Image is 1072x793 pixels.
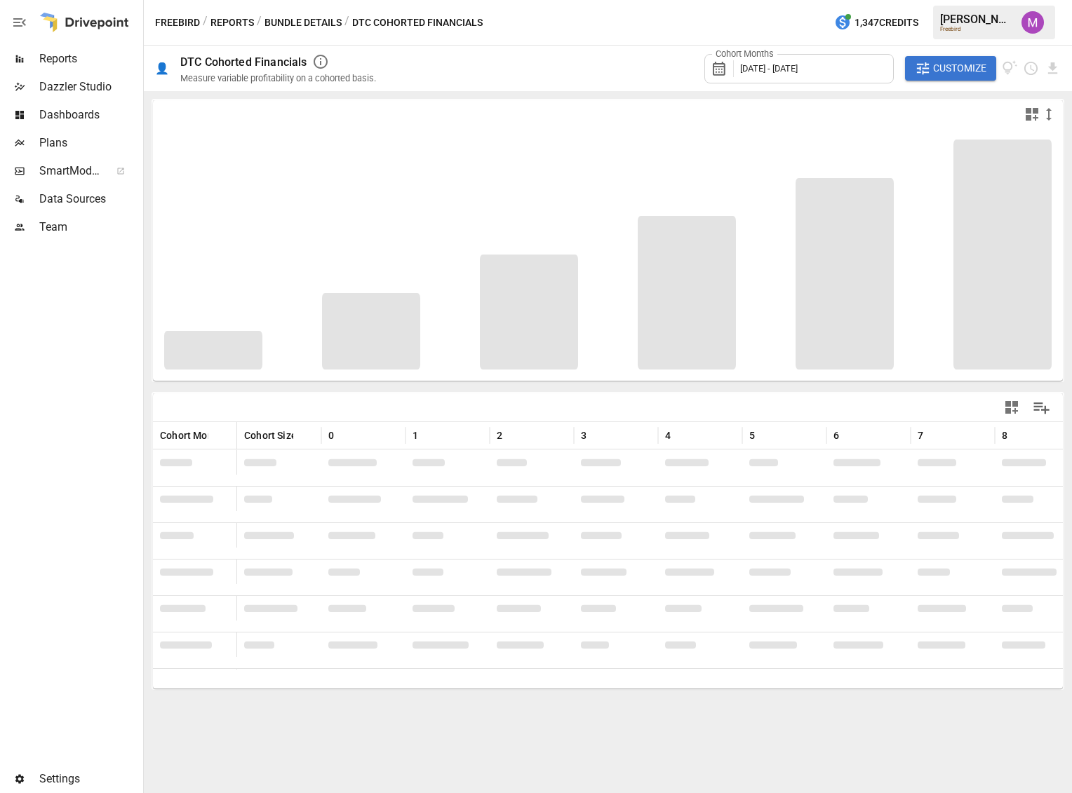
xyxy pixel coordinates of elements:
span: 1 [413,428,418,442]
button: Sort [840,426,860,445]
span: 8 [1002,428,1007,442]
span: SmartModel [39,163,101,179]
button: Sort [504,426,523,445]
span: 5 [749,428,755,442]
label: Cohort Months [712,48,777,60]
div: Measure variable profitability on a cohorted basis. [180,73,376,83]
div: DTC Cohorted Financials [180,55,307,69]
div: Freebird [940,26,1013,32]
div: / [257,14,262,32]
button: View documentation [1002,56,1018,81]
button: Bundle Details [264,14,342,32]
span: 1,347 Credits [855,14,918,32]
button: Sort [210,426,229,445]
button: Sort [756,426,776,445]
span: [DATE] - [DATE] [740,63,798,74]
span: Cohort Month [160,428,222,442]
div: [PERSON_NAME] [940,13,1013,26]
span: 0 [328,428,334,442]
span: Settings [39,771,140,787]
button: Reports [210,14,254,32]
span: Data Sources [39,191,140,208]
span: Plans [39,135,140,151]
button: Sort [295,426,314,445]
button: Sort [925,426,944,445]
button: Sort [420,426,439,445]
span: ™ [100,161,110,178]
span: Team [39,219,140,236]
div: / [203,14,208,32]
span: Dashboards [39,107,140,123]
button: Umer Muhammed [1013,3,1052,42]
span: 2 [497,428,502,442]
button: Schedule report [1023,60,1039,76]
span: Cohort Size [244,428,297,442]
span: 7 [918,428,923,442]
span: 4 [665,428,671,442]
span: 6 [833,428,839,442]
button: Sort [335,426,355,445]
div: 👤 [155,62,169,75]
div: / [344,14,349,32]
button: Manage Columns [1026,392,1057,423]
button: 1,347Credits [829,10,924,36]
span: Reports [39,50,140,67]
button: Sort [588,426,608,445]
button: Download report [1045,60,1061,76]
span: Customize [933,60,986,77]
button: Freebird [155,14,200,32]
button: Sort [672,426,692,445]
img: Umer Muhammed [1021,11,1044,34]
span: Dazzler Studio [39,79,140,95]
button: Sort [1009,426,1029,445]
button: Customize [905,56,996,81]
span: 3 [581,428,587,442]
